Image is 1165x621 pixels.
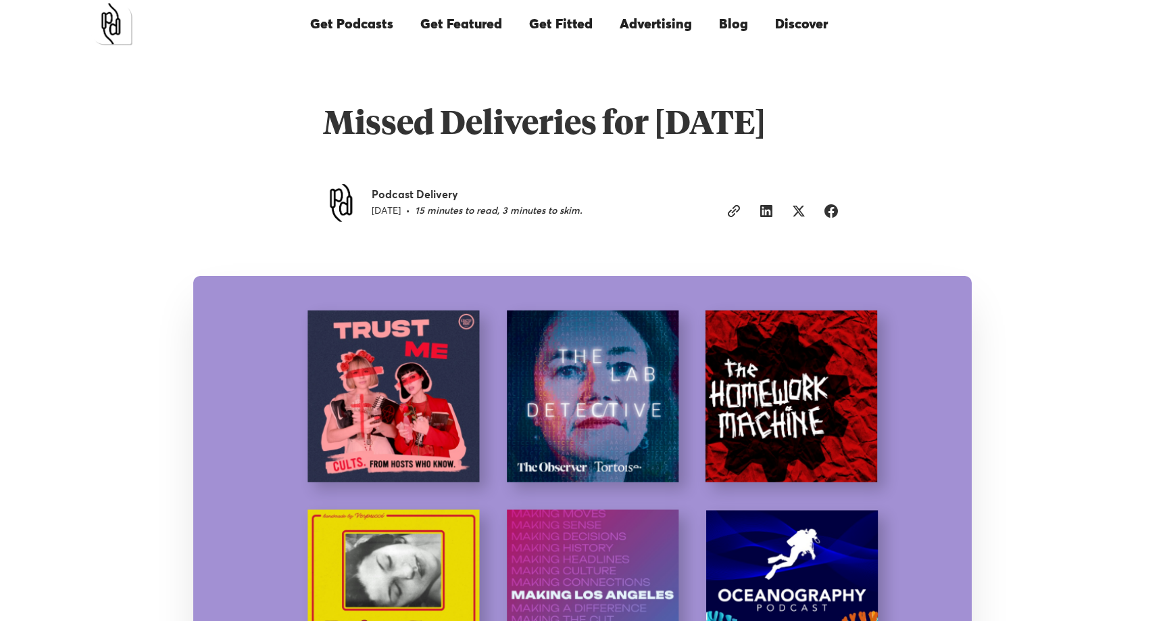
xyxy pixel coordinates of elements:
div: • [406,204,410,218]
a: Get Featured [407,1,516,47]
h1: Missed Deliveries for [DATE] [323,106,766,145]
div: Podcast Delivery [372,188,582,202]
a: Advertising [606,1,705,47]
div: [DATE] [372,204,401,218]
div: 15 minutes to read, 3 minutes to skim. [415,204,582,218]
a: Get Podcasts [297,1,407,47]
a: Discover [762,1,841,47]
a: Get Fitted [516,1,606,47]
a: Blog [705,1,762,47]
a: home [91,3,132,45]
